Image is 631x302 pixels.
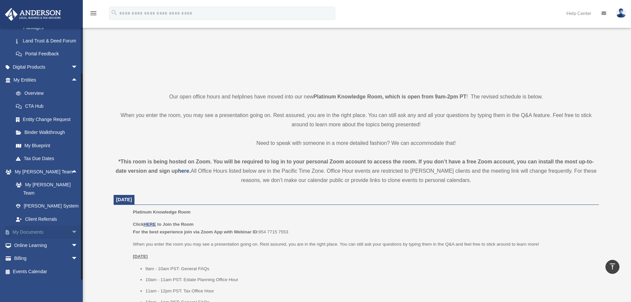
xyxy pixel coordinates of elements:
a: My Blueprint [9,139,88,152]
a: here [178,168,189,174]
li: 11am - 12pm PST: Tax Office Hour [145,287,594,295]
b: to Join the Room [157,222,194,227]
p: When you enter the room, you may see a presentation going on. Rest assured, you are in the right ... [114,111,599,129]
img: User Pic [616,8,626,18]
a: [PERSON_NAME] System [9,200,88,213]
span: arrow_drop_down [71,239,84,252]
li: 10am - 11am PST: Estate Planning Office Hour [145,276,594,284]
span: arrow_drop_down [71,226,84,239]
a: My [PERSON_NAME] Teamarrow_drop_up [5,165,88,178]
u: [DATE] [133,254,148,259]
span: arrow_drop_up [71,74,84,87]
a: Land Trust & Deed Forum [9,34,88,47]
a: HERE [143,222,156,227]
strong: . [189,168,190,174]
i: vertical_align_top [608,263,616,271]
strong: *This room is being hosted on Zoom. You will be required to log in to your personal Zoom account ... [116,159,594,174]
a: menu [89,12,97,17]
a: Portal Feedback [9,47,88,61]
a: Online Learningarrow_drop_down [5,239,88,252]
p: Need to speak with someone in a more detailed fashion? We can accommodate that! [114,139,599,148]
a: Entity Change Request [9,113,88,126]
a: vertical_align_top [605,260,619,274]
strong: Platinum Knowledge Room, which is open from 9am-2pm PT [314,94,466,99]
a: Overview [9,87,88,100]
a: My [PERSON_NAME] Team [9,178,88,200]
div: All Office Hours listed below are in the Pacific Time Zone. Office Hour events are restricted to ... [114,157,599,185]
span: arrow_drop_up [71,165,84,179]
i: menu [89,9,97,17]
a: My Entitiesarrow_drop_up [5,74,88,87]
p: When you enter the room you may see a presentation going on. Rest assured, you are in the right p... [133,240,594,248]
a: Tax Due Dates [9,152,88,165]
span: Platinum Knowledge Room [133,210,190,214]
span: arrow_drop_down [71,252,84,266]
p: Our open office hours and helplines have moved into our new ! The revised schedule is below. [114,92,599,101]
b: For the best experience join via Zoom App with Webinar ID: [133,229,258,234]
span: arrow_drop_down [71,60,84,74]
a: Digital Productsarrow_drop_down [5,60,88,74]
li: 9am - 10am PST: General FAQs [145,265,594,273]
p: 954 7715 7553 [133,220,594,236]
a: Events Calendar [5,265,88,278]
a: Binder Walkthrough [9,126,88,139]
a: My Documentsarrow_drop_down [5,226,88,239]
img: Anderson Advisors Platinum Portal [3,8,63,21]
a: CTA Hub [9,100,88,113]
b: Click [133,222,157,227]
a: Billingarrow_drop_down [5,252,88,265]
a: Client Referrals [9,212,88,226]
span: [DATE] [116,197,132,202]
i: search [111,9,118,16]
